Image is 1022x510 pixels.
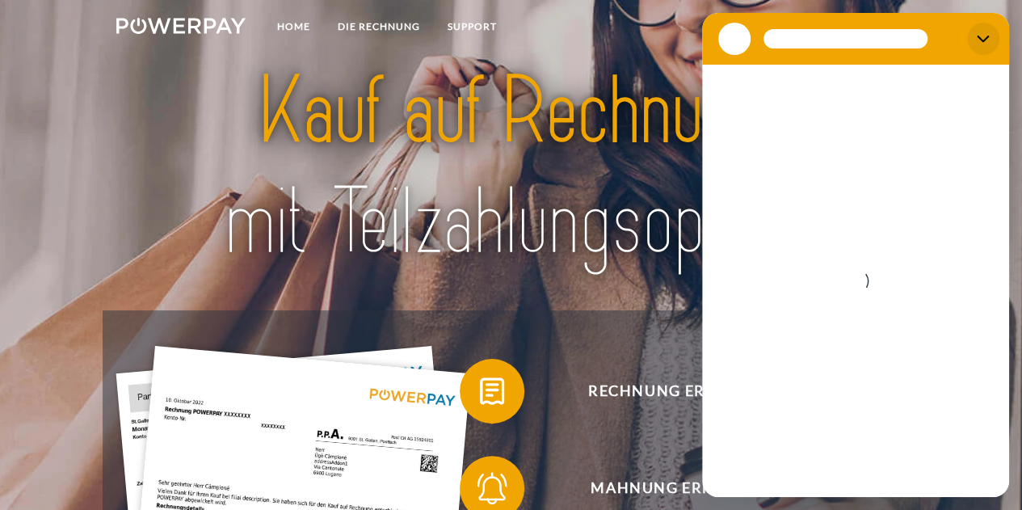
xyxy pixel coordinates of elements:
[483,359,879,424] span: Rechnung erhalten?
[460,359,880,424] button: Rechnung erhalten?
[155,51,868,283] img: title-powerpay_de.svg
[823,12,873,41] a: agb
[263,12,323,41] a: Home
[472,371,512,411] img: qb_bill.svg
[116,18,246,34] img: logo-powerpay-white.svg
[433,12,510,41] a: SUPPORT
[472,468,512,508] img: qb_bell.svg
[702,13,1009,497] iframe: Messaging-Fenster
[323,12,433,41] a: DIE RECHNUNG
